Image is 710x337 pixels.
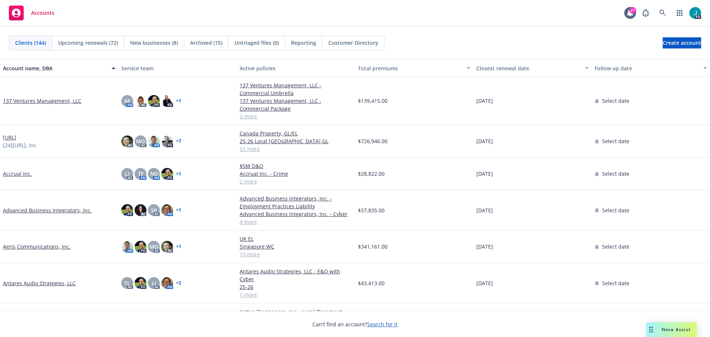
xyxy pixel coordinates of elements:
img: photo [135,204,146,216]
img: photo [135,95,146,107]
a: Switch app [672,6,687,20]
img: photo [135,241,146,253]
span: $341,161.00 [358,243,388,250]
span: $28,822.00 [358,170,385,178]
span: Select date [602,279,629,287]
div: 27 [629,7,636,14]
span: Select date [602,97,629,105]
button: Service team [118,59,237,77]
span: Select date [602,206,629,214]
a: Aeris Communications, Inc. [3,243,71,250]
span: ND [150,170,158,178]
span: [DATE] [476,137,493,145]
span: [DATE] [476,279,493,287]
a: 2 more [240,178,352,185]
a: UK EL [240,235,352,243]
a: Search [655,6,670,20]
a: Antares Audio Strategies, LLC - E&O with Cyber [240,267,352,283]
a: Advanced Business Integrators, Inc. - Employment Practices Liability [240,195,352,210]
span: Untriaged files (0) [234,39,279,47]
a: 1 more [240,291,352,299]
a: Antares Audio Strategies, LLC [3,279,76,287]
a: 3 more [240,112,352,120]
button: Follow up date [592,59,710,77]
span: SP [151,206,157,214]
div: Account name, DBA [3,64,107,72]
span: LI [125,170,129,178]
span: [DATE] [476,243,493,250]
img: photo [161,277,173,289]
div: Drag to move [646,322,656,337]
span: $139,415.00 [358,97,388,105]
span: MQ [136,137,145,145]
a: Advanced Business Integrators, Inc. - Cyber [240,210,352,218]
span: Can't find an account? [312,320,398,328]
span: TF [138,170,143,178]
img: photo [161,135,173,147]
a: $5M D&O [240,162,352,170]
img: photo [148,135,160,147]
span: Upcoming renewals (72) [58,39,118,47]
a: 137 Ventures Management, LLC - Commercial Package [240,97,352,112]
span: [DATE] [476,97,493,105]
button: Active policies [237,59,355,77]
a: Advanced Business Integrators, Inc. [3,206,92,214]
a: Canada Property, GL/EL [240,129,352,137]
a: + 1 [176,245,181,249]
span: MQ [149,243,158,250]
a: 25-26 Local [GEOGRAPHIC_DATA] GL [240,137,352,145]
span: Select date [602,137,629,145]
a: 4 more [240,218,352,226]
span: [DATE] [476,206,493,214]
img: photo [148,95,160,107]
span: [DATE] [476,170,493,178]
a: + 2 [176,281,181,285]
a: + 7 [176,139,181,144]
a: 137 Ventures Management, LLC [3,97,81,105]
a: Search for it [367,321,398,328]
div: Service team [121,64,234,72]
span: Accounts [31,10,54,16]
a: [URL] [3,134,16,141]
a: 25-26 [240,283,352,291]
span: Select date [602,170,629,178]
img: photo [121,204,133,216]
span: Select date [602,243,629,250]
div: Total premiums [358,64,462,72]
span: AF [124,97,130,105]
img: photo [161,95,173,107]
span: TL [124,279,130,287]
a: Antiva Biosciences, Inc. - Local Placement [240,308,352,316]
a: Create account [663,37,701,48]
a: + 1 [176,172,181,176]
button: Nova Assist [646,322,697,337]
button: Total premiums [355,59,473,77]
span: Customer Directory [328,39,378,47]
img: photo [161,168,173,180]
span: Create account [663,36,701,50]
a: 53 more [240,145,352,153]
button: Closest renewal date [473,59,592,77]
span: Nova Assist [662,326,691,333]
img: photo [161,241,173,253]
span: New businesses (8) [130,39,178,47]
a: + 1 [176,99,181,103]
a: Singapore WC [240,243,352,250]
span: Reporting [291,39,316,47]
span: Archived (15) [190,39,222,47]
div: Follow up date [595,64,699,72]
img: photo [121,241,133,253]
a: Accounts [6,3,57,23]
span: $37,835.00 [358,206,385,214]
div: Active policies [240,64,352,72]
img: photo [161,204,173,216]
a: + 1 [176,208,181,212]
img: photo [135,277,146,289]
span: Clients (144) [15,39,46,47]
